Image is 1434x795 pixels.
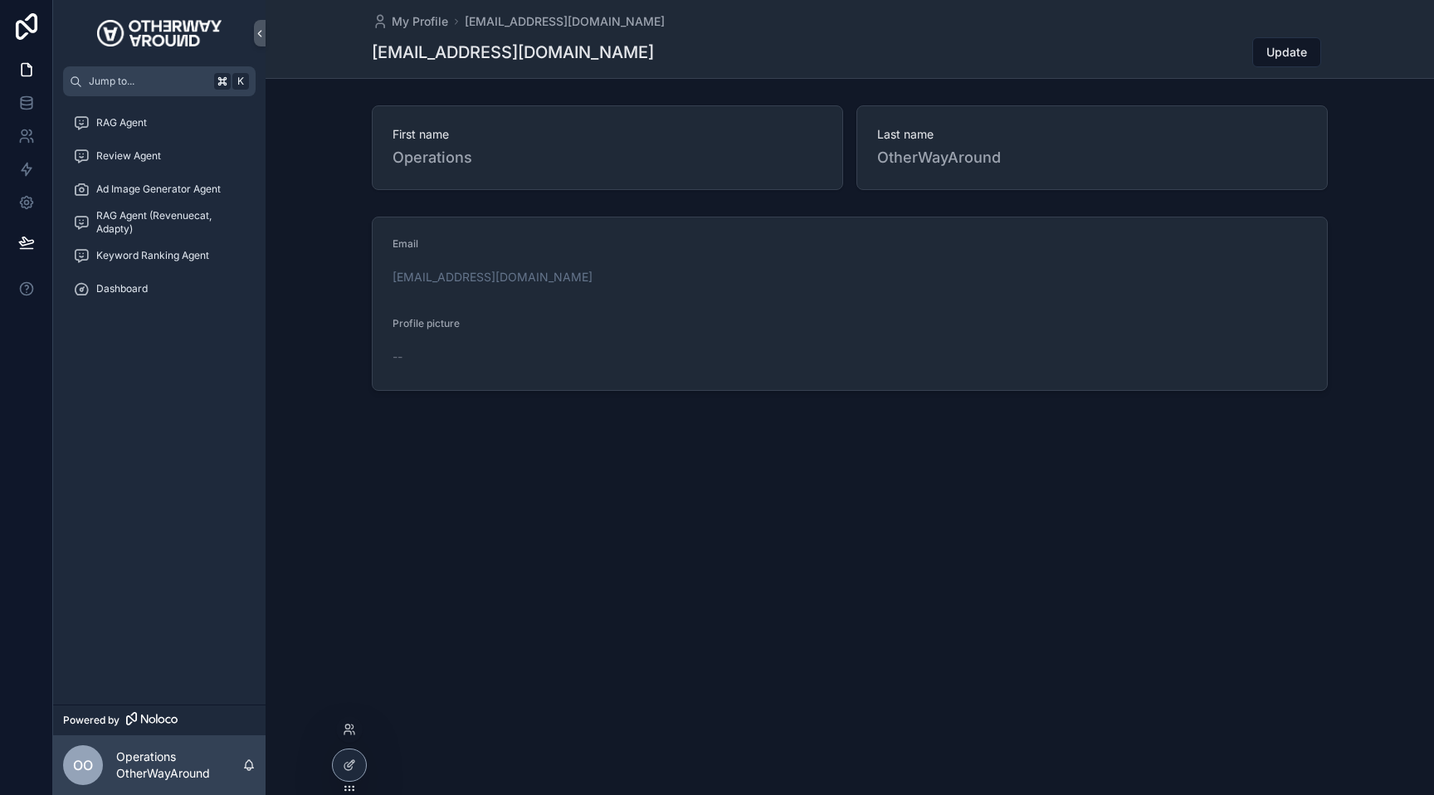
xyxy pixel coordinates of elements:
span: K [234,75,247,88]
a: Keyword Ranking Agent [63,241,256,271]
span: Ad Image Generator Agent [96,183,221,196]
img: App logo [97,20,221,46]
span: -- [393,349,402,365]
a: RAG Agent (Revenuecat, Adapty) [63,207,256,237]
span: RAG Agent (Revenuecat, Adapty) [96,209,239,236]
a: My Profile [372,13,448,30]
span: Dashboard [96,282,148,295]
span: Operations [393,146,822,169]
span: Jump to... [89,75,207,88]
span: First name [393,126,822,143]
a: Powered by [53,705,266,735]
a: Review Agent [63,141,256,171]
a: RAG Agent [63,108,256,138]
span: Update [1266,44,1307,61]
a: [EMAIL_ADDRESS][DOMAIN_NAME] [393,269,593,285]
a: Dashboard [63,274,256,304]
a: [EMAIL_ADDRESS][DOMAIN_NAME] [465,13,665,30]
button: Jump to...K [63,66,256,96]
div: scrollable content [53,96,266,325]
span: Keyword Ranking Agent [96,249,209,262]
p: Operations OtherWayAround [116,749,242,782]
span: My Profile [392,13,448,30]
a: Ad Image Generator Agent [63,174,256,204]
span: OtherWayAround [877,146,1307,169]
span: OO [73,755,93,775]
span: Profile picture [393,317,460,329]
span: Email [393,237,418,250]
button: Update [1252,37,1321,67]
h1: [EMAIL_ADDRESS][DOMAIN_NAME] [372,41,654,64]
span: Review Agent [96,149,161,163]
span: RAG Agent [96,116,147,129]
span: Powered by [63,714,119,727]
span: Last name [877,126,1307,143]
